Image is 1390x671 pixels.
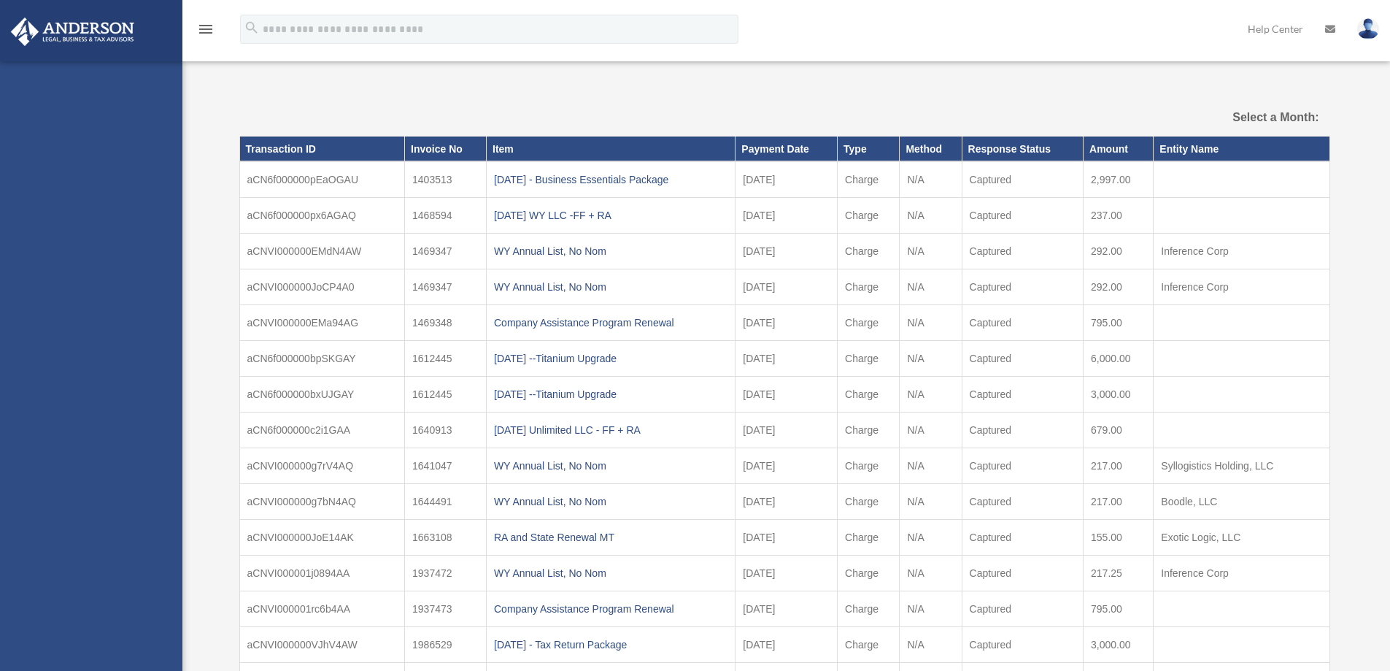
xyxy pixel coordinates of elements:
[962,556,1084,591] td: Captured
[900,161,962,198] td: N/A
[838,269,900,305] td: Charge
[405,341,487,377] td: 1612445
[735,341,838,377] td: [DATE]
[239,305,405,341] td: aCNVI000000EMa94AG
[1154,448,1329,484] td: Syllogistics Holding, LLC
[239,556,405,591] td: aCNVI000001j0894AA
[244,20,260,36] i: search
[239,198,405,234] td: aCN6f000000px6AGAQ
[239,269,405,305] td: aCNVI000000JoCP4A0
[1154,234,1329,269] td: Inference Corp
[494,420,727,440] div: [DATE] Unlimited LLC - FF + RA
[838,305,900,341] td: Charge
[900,591,962,627] td: N/A
[1154,269,1329,305] td: Inference Corp
[962,413,1084,448] td: Captured
[962,269,1084,305] td: Captured
[735,484,838,520] td: [DATE]
[494,384,727,404] div: [DATE] --Titanium Upgrade
[900,448,962,484] td: N/A
[239,484,405,520] td: aCNVI000000g7bN4AQ
[494,205,727,226] div: [DATE] WY LLC -FF + RA
[239,413,405,448] td: aCN6f000000c2i1GAA
[735,448,838,484] td: [DATE]
[838,198,900,234] td: Charge
[962,520,1084,556] td: Captured
[735,269,838,305] td: [DATE]
[838,413,900,448] td: Charge
[405,448,487,484] td: 1641047
[735,198,838,234] td: [DATE]
[494,169,727,190] div: [DATE] - Business Essentials Package
[405,591,487,627] td: 1937473
[487,137,735,161] th: Item
[494,563,727,583] div: WY Annual List, No Nom
[494,491,727,512] div: WY Annual List, No Nom
[735,234,838,269] td: [DATE]
[239,161,405,198] td: aCN6f000000pEaOGAU
[494,277,727,297] div: WY Annual List, No Nom
[239,234,405,269] td: aCNVI000000EMdN4AW
[962,627,1084,663] td: Captured
[494,527,727,548] div: RA and State Renewal MT
[962,591,1084,627] td: Captured
[239,377,405,413] td: aCN6f000000bxUJGAY
[900,627,962,663] td: N/A
[1084,377,1154,413] td: 3,000.00
[405,627,487,663] td: 1986529
[405,137,487,161] th: Invoice No
[838,484,900,520] td: Charge
[494,313,727,333] div: Company Assistance Program Renewal
[900,556,962,591] td: N/A
[838,234,900,269] td: Charge
[735,556,838,591] td: [DATE]
[197,20,215,38] i: menu
[494,456,727,476] div: WY Annual List, No Nom
[1084,198,1154,234] td: 237.00
[239,627,405,663] td: aCNVI000000VJhV4AW
[962,161,1084,198] td: Captured
[735,161,838,198] td: [DATE]
[239,341,405,377] td: aCN6f000000bpSKGAY
[838,137,900,161] th: Type
[405,556,487,591] td: 1937472
[838,377,900,413] td: Charge
[1084,269,1154,305] td: 292.00
[900,137,962,161] th: Method
[7,18,139,46] img: Anderson Advisors Platinum Portal
[735,305,838,341] td: [DATE]
[1084,305,1154,341] td: 795.00
[1084,413,1154,448] td: 679.00
[735,627,838,663] td: [DATE]
[962,484,1084,520] td: Captured
[735,137,838,161] th: Payment Date
[838,591,900,627] td: Charge
[1084,161,1154,198] td: 2,997.00
[838,520,900,556] td: Charge
[494,634,727,655] div: [DATE] - Tax Return Package
[900,520,962,556] td: N/A
[900,341,962,377] td: N/A
[900,377,962,413] td: N/A
[405,520,487,556] td: 1663108
[900,198,962,234] td: N/A
[900,234,962,269] td: N/A
[1084,591,1154,627] td: 795.00
[197,26,215,38] a: menu
[1084,137,1154,161] th: Amount
[239,448,405,484] td: aCNVI000000g7rV4AQ
[900,484,962,520] td: N/A
[1159,107,1318,128] label: Select a Month:
[962,234,1084,269] td: Captured
[962,448,1084,484] td: Captured
[962,305,1084,341] td: Captured
[405,484,487,520] td: 1644491
[1154,484,1329,520] td: Boodle, LLC
[838,627,900,663] td: Charge
[962,137,1084,161] th: Response Status
[1084,556,1154,591] td: 217.25
[1084,627,1154,663] td: 3,000.00
[1084,341,1154,377] td: 6,000.00
[735,413,838,448] td: [DATE]
[405,234,487,269] td: 1469347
